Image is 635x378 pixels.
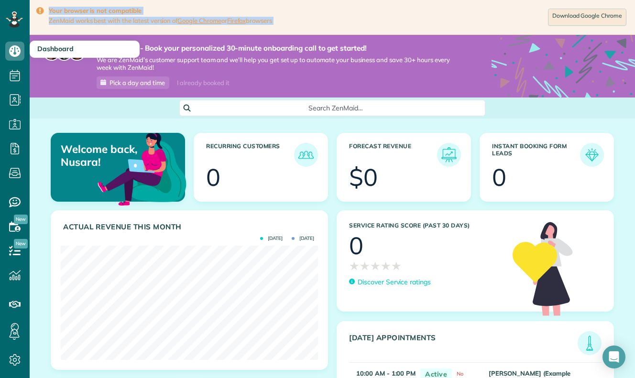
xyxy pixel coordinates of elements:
a: Firefox [227,17,246,24]
img: icon_forecast_revenue-8c13a41c7ed35a8dcfafea3cbb826a0462acb37728057bba2d056411b612bbbe.png [439,145,459,164]
a: Discover Service ratings [349,277,431,287]
p: Discover Service ratings [358,277,431,287]
span: ★ [360,258,370,274]
span: ★ [381,258,391,274]
h3: Recurring Customers [206,143,294,167]
h3: Forecast Revenue [349,143,437,167]
div: 0 [206,165,220,189]
strong: Hey, Nusara - Book your personalized 30-minute onboarding call to get started! [97,43,463,53]
a: Google Chrome [177,17,221,24]
h3: Instant Booking Form Leads [492,143,580,167]
span: New [14,215,28,224]
img: icon_todays_appointments-901f7ab196bb0bea1936b74009e4eb5ffbc2d2711fa7634e0d609ed5ef32b18b.png [580,334,599,353]
div: 0 [349,234,363,258]
h3: Service Rating score (past 30 days) [349,222,503,229]
span: ★ [391,258,402,274]
div: $0 [349,165,378,189]
div: I already booked it [171,77,235,89]
span: New [14,239,28,248]
span: ★ [370,258,381,274]
span: We are ZenMaid’s customer support team and we’ll help you get set up to automate your business an... [97,56,463,72]
div: Open Intercom Messenger [602,346,625,368]
span: ★ [349,258,360,274]
span: [DATE] [292,236,314,241]
a: Pick a day and time [97,76,169,89]
h3: [DATE] Appointments [349,334,578,355]
span: Pick a day and time [109,79,165,86]
span: ZenMaid works best with the latest version of or browsers [49,17,272,25]
a: Download Google Chrome [548,9,626,26]
h3: Actual Revenue this month [63,223,318,231]
img: icon_recurring_customers-cf858462ba22bcd05b5a5880d41d6543d210077de5bb9ebc9590e49fd87d84ed.png [296,145,316,164]
span: [DATE] [260,236,283,241]
strong: Your browser is not compatible [49,7,272,15]
p: Welcome back, Nusara! [61,143,141,168]
span: Dashboard [37,44,74,53]
div: 0 [492,165,506,189]
img: icon_form_leads-04211a6a04a5b2264e4ee56bc0799ec3eb69b7e499cbb523a139df1d13a81ae0.png [582,145,602,164]
img: dashboard_welcome-42a62b7d889689a78055ac9021e634bf52bae3f8056760290aed330b23ab8690.png [96,122,188,215]
strong: 10:00 AM - 1:00 PM [356,369,416,377]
